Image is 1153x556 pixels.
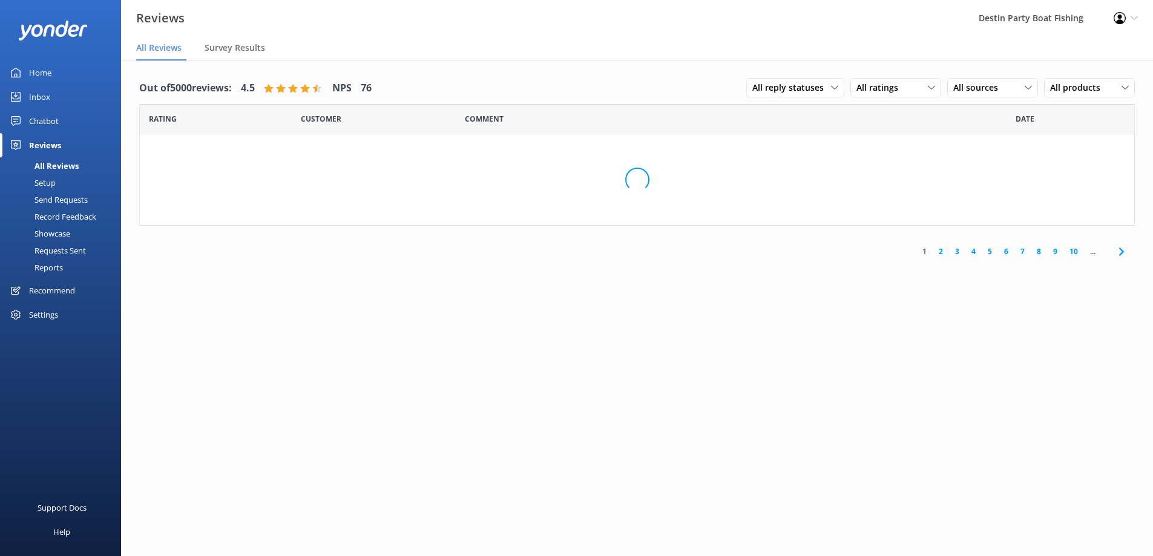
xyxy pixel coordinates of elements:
a: 4 [965,246,982,257]
span: Date [1016,113,1034,125]
div: All Reviews [7,157,79,174]
a: Showcase [7,225,121,242]
div: Help [53,520,70,544]
div: Chatbot [29,109,59,133]
a: 7 [1014,246,1031,257]
a: All Reviews [7,157,121,174]
span: Date [149,113,177,125]
h4: 76 [361,80,372,96]
div: Setup [7,174,56,191]
h4: NPS [332,80,352,96]
h3: Reviews [136,8,185,28]
a: 3 [949,246,965,257]
a: 8 [1031,246,1047,257]
h4: Out of 5000 reviews: [139,80,232,96]
a: Reports [7,259,121,276]
span: All products [1050,81,1108,94]
span: Date [301,113,341,125]
a: 9 [1047,246,1063,257]
a: 10 [1063,246,1084,257]
div: Support Docs [38,495,87,520]
a: Record Feedback [7,208,121,225]
div: Home [29,61,51,85]
div: Record Feedback [7,208,96,225]
div: Showcase [7,225,70,242]
div: Reviews [29,133,61,157]
span: All Reviews [136,42,182,54]
span: All sources [953,81,1005,94]
a: 2 [933,246,949,257]
div: Requests Sent [7,242,86,259]
div: Recommend [29,278,75,303]
span: All reply statuses [752,81,831,94]
div: Settings [29,303,58,327]
a: 5 [982,246,998,257]
h4: 4.5 [241,80,255,96]
img: yonder-white-logo.png [18,21,88,41]
div: Reports [7,259,63,276]
a: 1 [916,246,933,257]
div: Send Requests [7,191,88,208]
span: Survey Results [205,42,265,54]
a: 6 [998,246,1014,257]
a: Setup [7,174,121,191]
div: Inbox [29,85,50,109]
a: Send Requests [7,191,121,208]
span: Question [465,113,504,125]
span: All ratings [856,81,905,94]
a: Requests Sent [7,242,121,259]
span: ... [1084,246,1102,257]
